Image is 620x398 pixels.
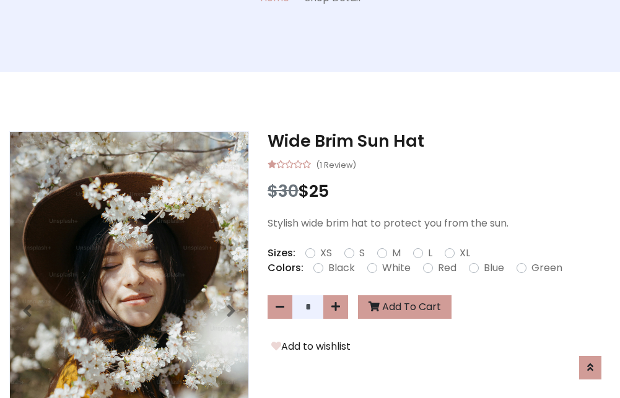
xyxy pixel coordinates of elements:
h3: $ [268,181,611,201]
p: Sizes: [268,246,295,261]
label: Blue [484,261,504,275]
p: Colors: [268,261,303,275]
label: White [382,261,411,275]
p: Stylish wide brim hat to protect you from the sun. [268,216,611,231]
button: Add to wishlist [268,339,354,355]
label: M [392,246,401,261]
label: Black [328,261,355,275]
span: $30 [268,180,299,202]
label: Green [531,261,562,275]
button: Add To Cart [358,295,452,319]
h3: Wide Brim Sun Hat [268,131,611,151]
span: 25 [309,180,329,202]
small: (1 Review) [316,157,356,171]
label: XL [460,246,470,261]
label: Red [438,261,456,275]
label: XS [320,246,332,261]
label: S [359,246,365,261]
label: L [428,246,432,261]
